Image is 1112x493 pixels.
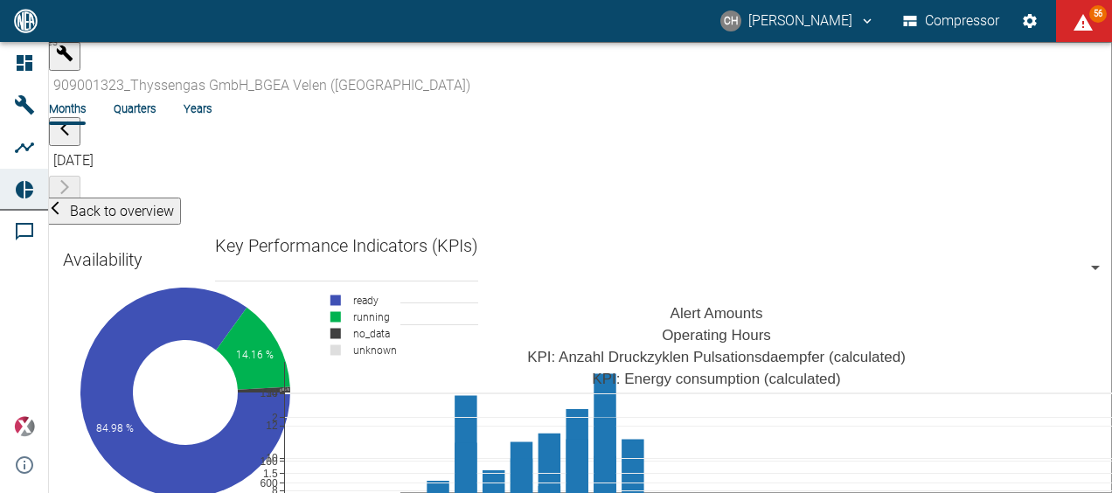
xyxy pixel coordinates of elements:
img: logo [12,9,39,32]
div: Key Performance Indicators (KPIs) [215,232,478,260]
button: Settings [1014,5,1046,37]
button: arrow-back [49,117,80,146]
button: Compressor [900,5,1004,37]
span: Back to overview [70,203,174,219]
li: Quarters [114,101,156,117]
div: CH [720,10,741,31]
button: chris.heaton@neuman-esser.com [718,5,878,37]
span: 56 [1089,5,1107,23]
img: Xplore Logo [14,416,35,437]
div: Availability [63,246,201,274]
button: arrow-forward [49,176,80,205]
button: Back to overview [42,198,181,225]
li: Years [184,101,212,117]
li: Months [49,101,86,117]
